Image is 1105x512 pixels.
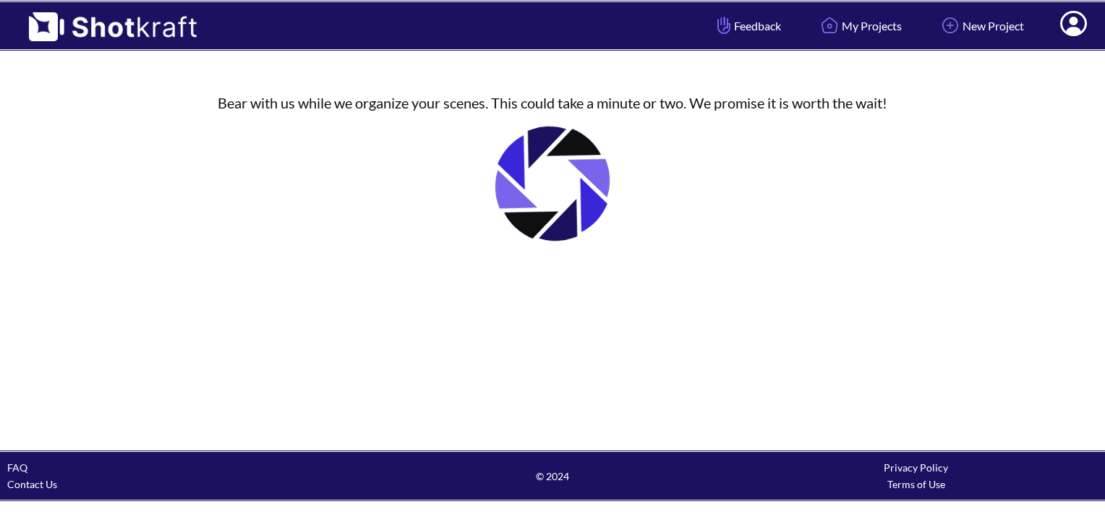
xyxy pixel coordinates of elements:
a: FAQ [7,461,27,474]
a: New Project [927,7,1035,45]
img: Add Icon [938,13,963,38]
img: Hand Icon [714,13,734,38]
span: © 2024 [371,468,735,485]
div: Privacy Policy [734,459,1098,476]
span: Feedback [714,17,781,34]
img: Home Icon [817,13,842,38]
img: Loading.. [480,111,625,256]
a: Contact Us [7,478,57,490]
a: My Projects [806,7,913,45]
div: Terms of Use [734,476,1098,492]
